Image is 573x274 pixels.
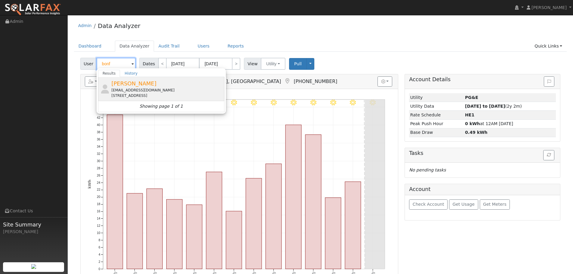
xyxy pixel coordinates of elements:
text: 8 [98,239,100,242]
text: kWh [88,180,92,189]
span: [PHONE_NUMBER] [294,79,337,84]
text: 2 [98,260,100,263]
text: 18 [97,203,100,206]
td: at 12AM [DATE] [464,119,556,128]
button: Utility [261,58,285,70]
div: [EMAIL_ADDRESS][DOMAIN_NAME] [111,88,223,93]
i: 8/29 - MostlyClear [251,100,257,106]
text: 24 [97,181,100,184]
a: > [232,58,240,70]
h5: Tasks [409,150,556,156]
a: Data Analyzer [98,22,140,29]
i: Showing page 1 of 1 [140,103,183,109]
h5: Account [409,186,430,192]
rect: onclick="" [325,198,341,269]
i: 8/30 - MostlyClear [271,100,277,106]
span: User [80,58,97,70]
rect: onclick="" [226,211,242,269]
text: 12 [97,224,100,227]
button: Get Meters [480,199,510,210]
a: Reports [223,41,248,52]
a: Quick Links [530,41,567,52]
i: 9/03 - Clear [350,100,356,106]
img: retrieve [31,264,36,269]
span: [GEOGRAPHIC_DATA], [GEOGRAPHIC_DATA] [178,79,281,84]
text: 42 [97,116,100,119]
span: [PERSON_NAME] [531,5,567,10]
i: 8/28 - Clear [231,100,237,106]
text: 10 [97,231,100,235]
button: Get Usage [449,199,478,210]
button: Refresh [543,150,554,160]
span: Get Usage [453,202,475,207]
span: Pull [294,61,302,66]
i: No pending tasks [409,168,446,172]
td: Utility [409,93,464,102]
rect: onclick="" [266,164,282,269]
rect: onclick="" [107,115,123,269]
span: View [244,58,261,70]
button: Check Account [409,199,448,210]
div: [PERSON_NAME] [3,229,64,235]
a: Dashboard [74,41,106,52]
strong: ID: 17237640, authorized: 08/29/25 [465,95,478,100]
a: History [120,70,142,77]
td: Peak Push Hour [409,119,464,128]
a: Admin [78,23,92,28]
span: Dates [139,58,159,70]
text: 16 [97,210,100,213]
rect: onclick="" [345,182,361,269]
i: 8/31 - MostlyClear [291,100,297,106]
text: 38 [97,131,100,134]
rect: onclick="" [186,205,202,269]
span: [PERSON_NAME] [111,80,156,87]
a: Audit Trail [154,41,184,52]
h5: Account Details [409,76,556,83]
text: 0 [98,267,100,271]
td: Rate Schedule [409,111,464,119]
rect: onclick="" [305,135,321,269]
text: 34 [97,145,100,148]
text: 32 [97,152,100,155]
text: 28 [97,167,100,170]
a: Results [98,70,120,77]
text: 26 [97,174,100,177]
rect: onclick="" [206,172,222,269]
text: 36 [97,138,100,141]
strong: 0 kWh [465,121,480,126]
rect: onclick="" [246,178,262,269]
text: 20 [97,195,100,199]
td: Utility Data [409,102,464,111]
div: [STREET_ADDRESS] [111,93,223,98]
span: Get Meters [483,202,507,207]
rect: onclick="" [166,199,182,269]
text: 30 [97,159,100,163]
text: 6 [98,246,100,249]
text: 14 [97,217,100,220]
strong: D [465,112,474,117]
td: Base Draw [409,128,464,137]
text: 4 [98,253,100,256]
button: Issue History [544,76,554,87]
text: 40 [97,123,100,127]
rect: onclick="" [146,189,162,269]
span: Check Account [413,202,444,207]
a: Map [284,78,291,84]
img: SolarFax [5,3,61,16]
text: 22 [97,188,100,192]
a: Data Analyzer [115,41,154,52]
input: Select a User [97,58,136,70]
strong: 0.49 kWh [465,130,488,135]
span: Site Summary [3,220,64,229]
rect: onclick="" [127,193,143,269]
rect: onclick="" [285,125,301,269]
i: 9/01 - Clear [310,100,316,106]
a: < [158,58,167,70]
strong: [DATE] to [DATE] [465,104,505,109]
a: Users [193,41,214,52]
button: Pull [289,58,307,70]
i: 9/02 - Clear [330,100,336,106]
span: (2y 2m) [465,104,522,109]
